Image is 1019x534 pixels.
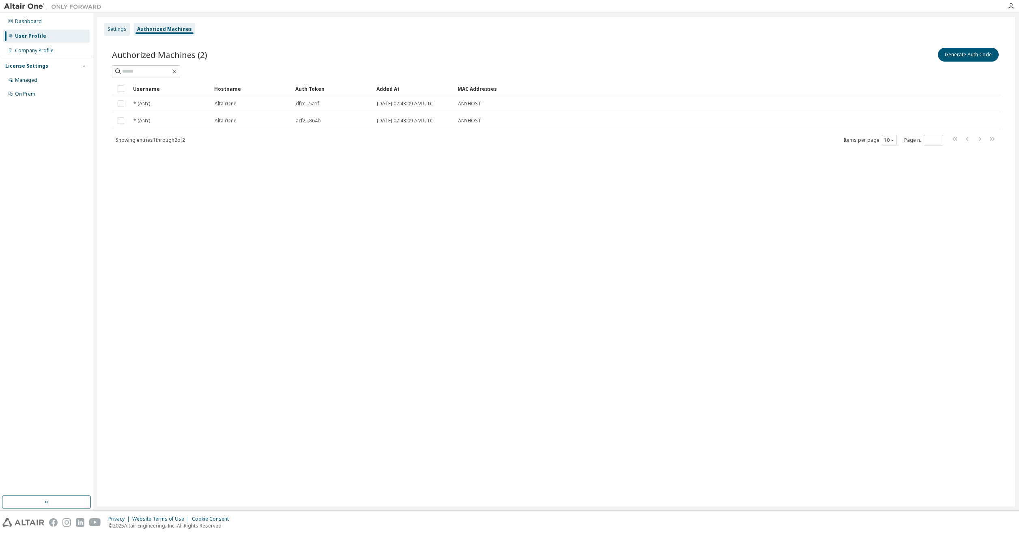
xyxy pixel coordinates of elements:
button: 10 [884,137,895,143]
span: * (ANY) [133,117,150,124]
span: ANYHOST [458,117,481,124]
div: Username [133,82,208,95]
div: License Settings [5,63,48,69]
div: Privacy [108,516,132,522]
div: User Profile [15,33,46,39]
span: AltairOne [215,100,236,107]
span: [DATE] 02:43:09 AM UTC [377,100,433,107]
button: Generate Auth Code [938,48,999,62]
span: Showing entries 1 through 2 of 2 [116,137,185,143]
span: AltairOne [215,117,236,124]
span: * (ANY) [133,100,150,107]
div: Added At [376,82,451,95]
span: Page n. [904,135,943,145]
div: On Prem [15,91,35,97]
div: Website Terms of Use [132,516,192,522]
div: Cookie Consent [192,516,234,522]
div: Auth Token [295,82,370,95]
div: Managed [15,77,37,83]
span: Items per page [843,135,897,145]
div: Settings [107,26,127,32]
div: MAC Addresses [458,82,915,95]
span: ANYHOST [458,100,481,107]
img: linkedin.svg [76,518,84,527]
div: Dashboard [15,18,42,25]
img: facebook.svg [49,518,58,527]
img: altair_logo.svg [2,518,44,527]
img: youtube.svg [89,518,101,527]
span: dfcc...5a1f [296,100,319,107]
span: [DATE] 02:43:09 AM UTC [377,117,433,124]
span: acf2...864b [296,117,321,124]
div: Authorized Machines [137,26,192,32]
img: instagram.svg [62,518,71,527]
div: Hostname [214,82,289,95]
span: Authorized Machines (2) [112,49,207,60]
img: Altair One [4,2,105,11]
p: © 2025 Altair Engineering, Inc. All Rights Reserved. [108,522,234,529]
div: Company Profile [15,47,54,54]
